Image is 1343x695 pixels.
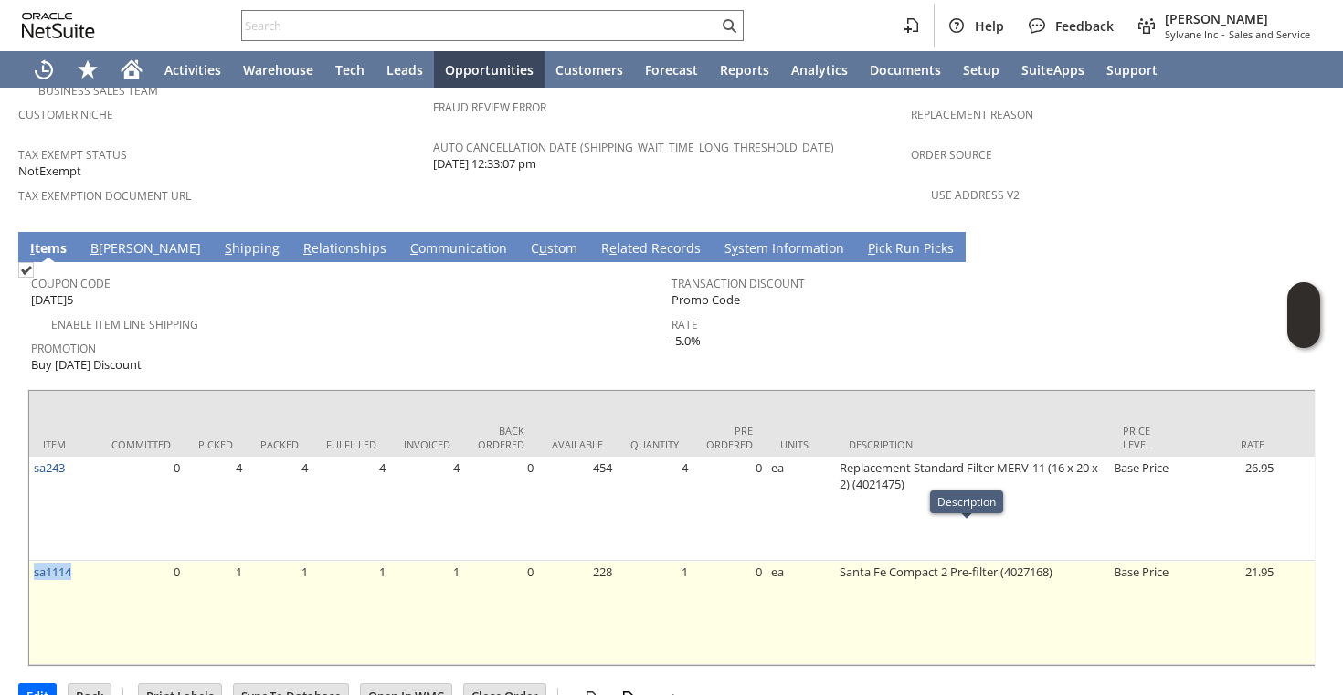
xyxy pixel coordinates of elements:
td: 4 [312,457,390,561]
span: S [225,239,232,257]
span: [PERSON_NAME] [1165,10,1310,27]
td: 1 [390,561,464,665]
td: 1 [185,561,247,665]
td: 0 [98,457,185,561]
td: 228 [538,561,617,665]
td: Base Price [1109,561,1178,665]
a: Tax Exempt Status [18,147,127,163]
a: System Information [720,239,849,259]
span: Sylvane Inc [1165,27,1218,41]
span: Help [975,17,1004,35]
a: Analytics [780,51,859,88]
td: Base Price [1109,457,1178,561]
div: Rate [1191,437,1264,451]
a: Recent Records [22,51,66,88]
span: C [410,239,418,257]
a: Setup [952,51,1010,88]
a: Home [110,51,153,88]
a: Coupon Code [31,276,111,291]
a: Tax Exemption Document URL [18,188,191,204]
a: Rate [671,317,698,332]
td: 0 [693,457,767,561]
a: Communication [406,239,512,259]
td: 0 [98,561,185,665]
div: Available [552,437,603,451]
td: 1 [247,561,312,665]
td: 454 [538,457,617,561]
span: [DATE]5 [31,291,73,309]
div: Item [43,437,84,451]
td: Santa Fe Compact 2 Pre-filter (4027168) [835,561,1109,665]
svg: logo [22,13,95,38]
span: Sales and Service [1229,27,1310,41]
iframe: Click here to launch Oracle Guided Learning Help Panel [1287,282,1320,348]
a: Activities [153,51,232,88]
span: u [539,239,547,257]
span: Feedback [1055,17,1114,35]
div: Pre Ordered [706,424,753,451]
input: Search [242,15,718,37]
a: Support [1095,51,1169,88]
a: Customers [545,51,634,88]
td: 1 [617,561,693,665]
span: Reports [720,61,769,79]
span: SuiteApps [1021,61,1084,79]
td: 21.95 [1178,561,1278,665]
td: 0 [464,457,538,561]
span: Forecast [645,61,698,79]
td: ea [767,457,835,561]
div: Price Level [1123,424,1164,451]
a: Documents [859,51,952,88]
td: 4 [247,457,312,561]
a: Related Records [597,239,705,259]
span: e [609,239,617,257]
span: - [1221,27,1225,41]
td: ea [767,561,835,665]
span: Warehouse [243,61,313,79]
svg: Shortcuts [77,58,99,80]
a: Forecast [634,51,709,88]
span: Buy [DATE] Discount [31,356,142,374]
a: Leads [375,51,434,88]
div: Units [780,437,821,451]
span: -5.0% [671,332,701,350]
img: Checked [18,262,34,278]
div: Shortcuts [66,51,110,88]
td: 0 [693,561,767,665]
a: Business Sales Team [38,83,158,99]
svg: Recent Records [33,58,55,80]
span: Tech [335,61,365,79]
svg: Home [121,58,143,80]
a: SuiteApps [1010,51,1095,88]
a: Replacement reason [911,107,1033,122]
span: Documents [870,61,941,79]
div: Fulfilled [326,437,376,451]
span: Promo Code [671,291,740,309]
span: Leads [386,61,423,79]
span: P [868,239,875,257]
span: I [30,239,35,257]
div: Back Ordered [478,424,524,451]
span: Oracle Guided Learning Widget. To move around, please hold and drag [1287,316,1320,349]
a: Reports [709,51,780,88]
a: Tech [324,51,375,88]
td: 4 [185,457,247,561]
div: Picked [198,437,233,451]
a: Opportunities [434,51,545,88]
a: Enable Item Line Shipping [51,317,198,332]
a: Shipping [220,239,284,259]
td: 26.95 [1178,457,1278,561]
div: Description [849,437,1095,451]
span: Analytics [791,61,848,79]
a: Customer Niche [18,107,113,122]
a: Promotion [31,341,96,356]
div: Quantity [630,437,679,451]
a: Order Source [911,147,992,163]
div: Packed [260,437,299,451]
a: sa243 [34,459,65,476]
a: Auto Cancellation Date (shipping_wait_time_long_threshold_date) [433,140,834,155]
a: sa1114 [34,563,71,580]
a: Relationships [299,239,391,259]
span: R [303,239,312,257]
span: Support [1106,61,1158,79]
